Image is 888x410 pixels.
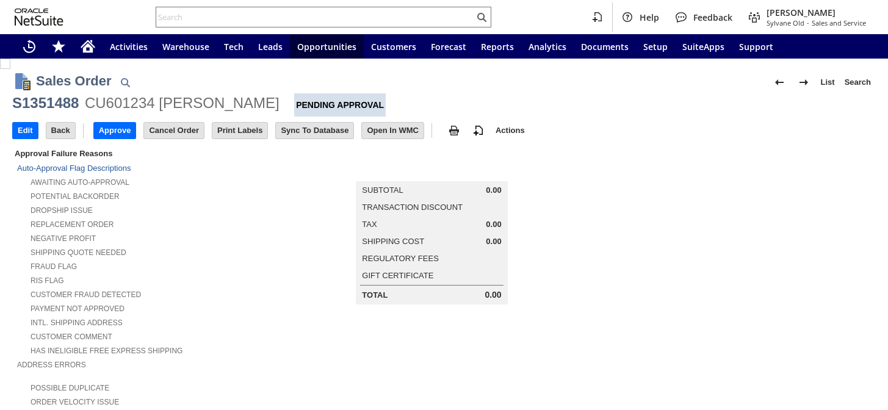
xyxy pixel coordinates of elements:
a: Forecast [424,34,474,59]
a: Auto-Approval Flag Descriptions [17,164,131,173]
span: [PERSON_NAME] [767,7,866,18]
span: Forecast [431,41,466,52]
a: Order Velocity Issue [31,398,119,406]
span: - [807,18,809,27]
img: Quick Find [118,75,132,90]
input: Approve [94,123,136,138]
div: Shortcuts [44,34,73,59]
a: Gift Certificate [362,271,433,280]
a: Actions [491,126,530,135]
span: 0.00 [486,220,501,229]
a: Intl. Shipping Address [31,318,123,327]
a: Negative Profit [31,234,96,243]
a: Total [362,290,388,300]
a: Payment not approved [31,304,125,313]
svg: logo [15,9,63,26]
img: print.svg [447,123,461,138]
span: Sales and Service [812,18,866,27]
a: Regulatory Fees [362,254,438,263]
span: Feedback [693,12,732,23]
img: Previous [772,75,787,90]
span: Documents [581,41,629,52]
a: Recent Records [15,34,44,59]
caption: Summary [356,162,507,181]
a: Dropship Issue [31,206,93,215]
a: Home [73,34,103,59]
input: Search [156,10,474,24]
a: Tax [362,220,377,229]
a: List [816,73,840,92]
div: Pending Approval [294,93,386,117]
span: Activities [110,41,148,52]
a: Tech [217,34,251,59]
a: Replacement Order [31,220,114,229]
input: Sync To Database [276,123,353,138]
a: Customer Fraud Detected [31,290,141,299]
span: Sylvane Old [767,18,804,27]
a: Fraud Flag [31,262,77,271]
a: Shipping Cost [362,237,424,246]
svg: Shortcuts [51,39,66,54]
a: Transaction Discount [362,203,463,212]
a: Customer Comment [31,333,112,341]
input: Print Labels [212,123,267,138]
a: Possible Duplicate [31,384,109,392]
span: Leads [258,41,283,52]
svg: Recent Records [22,39,37,54]
span: SuiteApps [682,41,724,52]
h1: Sales Order [36,71,112,91]
svg: Search [474,10,489,24]
span: Tech [224,41,244,52]
a: RIS flag [31,276,64,285]
span: Reports [481,41,514,52]
a: Activities [103,34,155,59]
a: Warehouse [155,34,217,59]
a: Analytics [521,34,574,59]
span: Opportunities [297,41,356,52]
span: Help [640,12,659,23]
input: Open In WMC [362,123,424,138]
span: Customers [371,41,416,52]
span: 0.00 [486,237,501,246]
span: 0.00 [485,290,501,300]
a: Potential Backorder [31,192,120,201]
a: Subtotal [362,185,403,195]
img: Next [796,75,811,90]
span: Warehouse [162,41,209,52]
input: Back [46,123,75,138]
span: 0.00 [486,185,501,195]
a: Support [732,34,781,59]
img: add-record.svg [471,123,486,138]
div: S1351488 [12,93,79,113]
a: Setup [636,34,675,59]
svg: Home [81,39,95,54]
a: Search [840,73,876,92]
a: Has Ineligible Free Express Shipping [31,347,182,355]
input: Edit [13,123,38,138]
a: Address Errors [17,361,86,369]
a: SuiteApps [675,34,732,59]
input: Cancel Order [144,123,204,138]
a: Opportunities [290,34,364,59]
a: Leads [251,34,290,59]
span: Analytics [529,41,566,52]
a: Shipping Quote Needed [31,248,126,257]
span: Support [739,41,773,52]
a: Reports [474,34,521,59]
div: Approval Failure Reasons [12,146,295,160]
a: Customers [364,34,424,59]
a: Awaiting Auto-Approval [31,178,129,187]
a: Documents [574,34,636,59]
span: Setup [643,41,668,52]
div: CU601234 [PERSON_NAME] [85,93,280,113]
